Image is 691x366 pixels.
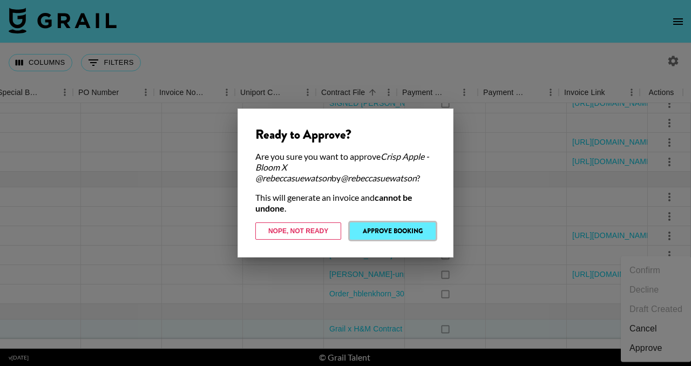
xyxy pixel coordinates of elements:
[255,192,436,214] div: This will generate an invoice and .
[255,126,436,143] div: Ready to Approve?
[350,222,436,240] button: Approve Booking
[255,192,412,213] strong: cannot be undone
[255,222,341,240] button: Nope, Not Ready
[255,151,436,184] div: Are you sure you want to approve by ?
[341,173,417,183] em: @ rebeccasuewatson
[255,151,429,183] em: Crisp Apple - Bloom X @rebeccasuewatson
